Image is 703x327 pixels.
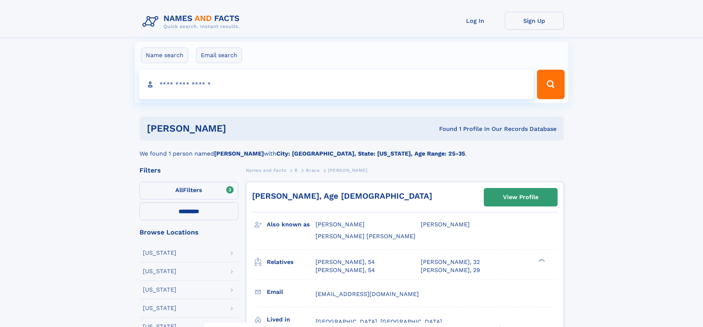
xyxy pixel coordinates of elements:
div: Found 1 Profile In Our Records Database [332,125,556,133]
div: [US_STATE] [143,305,176,311]
a: View Profile [484,188,557,206]
div: ❯ [537,258,545,262]
a: [PERSON_NAME], 32 [421,258,480,266]
span: B [294,168,298,173]
a: [PERSON_NAME], Age [DEMOGRAPHIC_DATA] [252,191,432,201]
h3: Also known as [267,218,316,231]
span: [GEOGRAPHIC_DATA], [GEOGRAPHIC_DATA] [316,318,442,325]
div: We found 1 person named with . [139,140,564,158]
div: View Profile [503,189,538,206]
label: Name search [141,48,188,63]
span: [PERSON_NAME] [PERSON_NAME] [316,233,416,240]
div: [US_STATE] [143,250,176,256]
span: [PERSON_NAME] [421,221,470,228]
a: Sign Up [505,12,564,30]
a: Names and Facts [246,166,286,175]
span: [PERSON_NAME] [316,221,365,228]
span: [EMAIL_ADDRESS][DOMAIN_NAME] [316,291,419,298]
a: Log In [446,12,505,30]
span: All [175,187,183,194]
span: [PERSON_NAME] [328,168,368,173]
a: [PERSON_NAME], 29 [421,266,480,274]
b: City: [GEOGRAPHIC_DATA], State: [US_STATE], Age Range: 25-35 [276,150,465,157]
label: Email search [196,48,242,63]
span: Brace [306,168,320,173]
div: Browse Locations [139,229,238,236]
a: [PERSON_NAME], 54 [316,258,375,266]
input: search input [139,70,534,99]
div: [US_STATE] [143,287,176,293]
div: Filters [139,167,238,174]
a: [PERSON_NAME], 54 [316,266,375,274]
h3: Lived in [267,313,316,326]
a: B [294,166,298,175]
label: Filters [139,182,238,199]
h1: [PERSON_NAME] [147,124,333,133]
b: [PERSON_NAME] [214,150,264,157]
img: Logo Names and Facts [139,12,246,32]
h3: Relatives [267,256,316,268]
a: Brace [306,166,320,175]
button: Search Button [537,70,564,99]
div: [US_STATE] [143,268,176,274]
h3: Email [267,286,316,298]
